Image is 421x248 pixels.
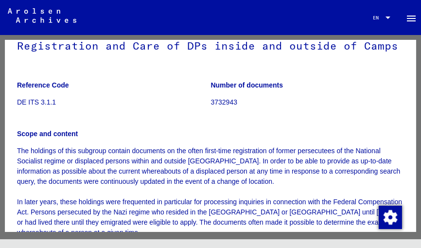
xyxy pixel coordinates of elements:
[17,97,210,107] p: DE ITS 3.1.1
[17,130,78,138] b: Scope and content
[379,206,402,229] img: Change consent
[17,146,404,238] p: The holdings of this subgroup contain documents on the often first-time registration of former pe...
[17,23,404,66] h1: Registration and Care of DPs inside and outside of Camps
[17,81,69,89] b: Reference Code
[211,97,404,107] p: 3732943
[373,15,384,20] span: EN
[402,8,421,27] button: Toggle sidenav
[405,13,417,24] mat-icon: Side nav toggle icon
[8,8,76,23] img: Arolsen_neg.svg
[211,81,283,89] b: Number of documents
[378,205,402,229] div: Change consent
